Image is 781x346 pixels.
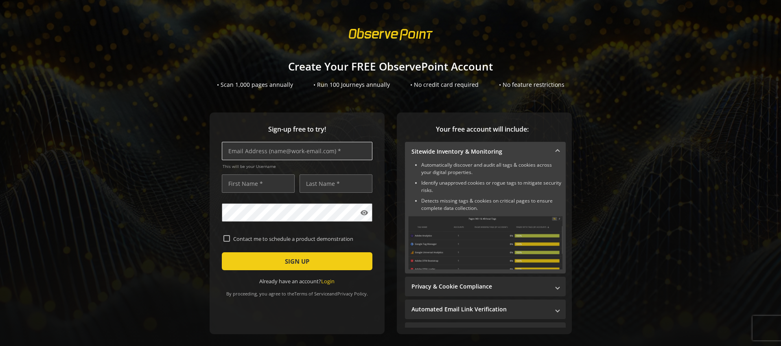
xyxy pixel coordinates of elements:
[405,300,566,319] mat-expansion-panel-header: Automated Email Link Verification
[360,209,368,217] mat-icon: visibility
[410,81,479,89] div: • No credit card required
[405,125,560,134] span: Your free account will include:
[411,282,549,291] mat-panel-title: Privacy & Cookie Compliance
[337,291,367,297] a: Privacy Policy
[421,179,562,194] li: Identify unapproved cookies or rogue tags to mitigate security risks.
[222,278,372,285] div: Already have an account?
[222,252,372,270] button: SIGN UP
[285,254,309,269] span: SIGN UP
[222,142,372,160] input: Email Address (name@work-email.com) *
[411,148,549,156] mat-panel-title: Sitewide Inventory & Monitoring
[408,216,562,269] img: Sitewide Inventory & Monitoring
[421,161,562,176] li: Automatically discover and audit all tags & cookies across your digital properties.
[321,278,335,285] a: Login
[222,285,372,297] div: By proceeding, you agree to the and .
[222,174,295,193] input: First Name *
[499,81,564,89] div: • No feature restrictions
[421,197,562,212] li: Detects missing tags & cookies on critical pages to ensure complete data collection.
[405,322,566,342] mat-expansion-panel-header: Performance Monitoring with Web Vitals
[313,81,390,89] div: • Run 100 Journeys annually
[230,235,371,242] label: Contact me to schedule a product demonstration
[222,125,372,134] span: Sign-up free to try!
[411,305,549,313] mat-panel-title: Automated Email Link Verification
[405,142,566,161] mat-expansion-panel-header: Sitewide Inventory & Monitoring
[405,277,566,296] mat-expansion-panel-header: Privacy & Cookie Compliance
[223,163,372,169] span: This will be your Username
[300,174,372,193] input: Last Name *
[294,291,329,297] a: Terms of Service
[405,161,566,273] div: Sitewide Inventory & Monitoring
[217,81,293,89] div: • Scan 1,000 pages annually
